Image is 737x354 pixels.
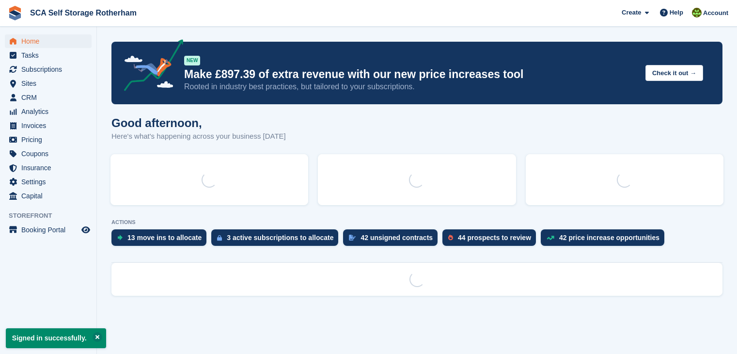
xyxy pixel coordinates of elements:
img: active_subscription_to_allocate_icon-d502201f5373d7db506a760aba3b589e785aa758c864c3986d89f69b8ff3... [217,235,222,241]
a: menu [5,175,92,189]
a: menu [5,119,92,132]
a: menu [5,34,92,48]
div: 3 active subscriptions to allocate [227,234,333,241]
img: price_increase_opportunities-93ffe204e8149a01c8c9dc8f82e8f89637d9d84a8eef4429ea346261dce0b2c0.svg [547,236,554,240]
div: 42 unsigned contracts [361,234,433,241]
img: price-adjustments-announcement-icon-8257ccfd72463d97f412b2fc003d46551f7dbcb40ab6d574587a9cd5c0d94... [116,39,184,95]
img: contract_signature_icon-13c848040528278c33f63329250d36e43548de30e8caae1d1a13099fd9432cc5.svg [349,235,356,241]
span: CRM [21,91,79,104]
a: menu [5,77,92,90]
p: Make £897.39 of extra revenue with our new price increases tool [184,67,638,81]
p: Rooted in industry best practices, but tailored to your subscriptions. [184,81,638,92]
img: stora-icon-8386f47178a22dfd0bd8f6a31ec36ba5ce8667c1dd55bd0f319d3a0aa187defe.svg [8,6,22,20]
button: Check it out → [645,65,703,81]
span: Account [703,8,728,18]
a: menu [5,91,92,104]
a: menu [5,63,92,76]
div: 42 price increase opportunities [559,234,659,241]
span: Booking Portal [21,223,79,237]
span: Invoices [21,119,79,132]
span: Home [21,34,79,48]
span: Subscriptions [21,63,79,76]
span: Pricing [21,133,79,146]
span: Sites [21,77,79,90]
span: Settings [21,175,79,189]
p: Here's what's happening across your business [DATE] [111,131,286,142]
a: 13 move ins to allocate [111,229,211,251]
span: Help [670,8,683,17]
h1: Good afternoon, [111,116,286,129]
div: 13 move ins to allocate [127,234,202,241]
span: Analytics [21,105,79,118]
div: NEW [184,56,200,65]
span: Coupons [21,147,79,161]
a: menu [5,105,92,118]
a: menu [5,133,92,146]
a: menu [5,189,92,203]
span: Capital [21,189,79,203]
span: Storefront [9,211,96,221]
a: 42 unsigned contracts [343,229,442,251]
a: SCA Self Storage Rotherham [26,5,141,21]
a: 44 prospects to review [442,229,541,251]
a: menu [5,161,92,175]
div: 44 prospects to review [458,234,531,241]
p: ACTIONS [111,219,722,225]
span: Create [622,8,641,17]
a: menu [5,48,92,62]
a: 42 price increase opportunities [541,229,669,251]
span: Insurance [21,161,79,175]
a: menu [5,223,92,237]
img: move_ins_to_allocate_icon-fdf77a2bb77ea45bf5b3d319d69a93e2d87916cf1d5bf7949dd705db3b84f3ca.svg [117,235,123,241]
a: 3 active subscriptions to allocate [211,229,343,251]
img: prospect-51fa495bee0391a8d652442698ab0144808aea92771e9ea1ae160a38d050c398.svg [448,235,453,241]
p: Signed in successfully. [6,328,106,348]
a: Preview store [80,224,92,236]
span: Tasks [21,48,79,62]
a: menu [5,147,92,161]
